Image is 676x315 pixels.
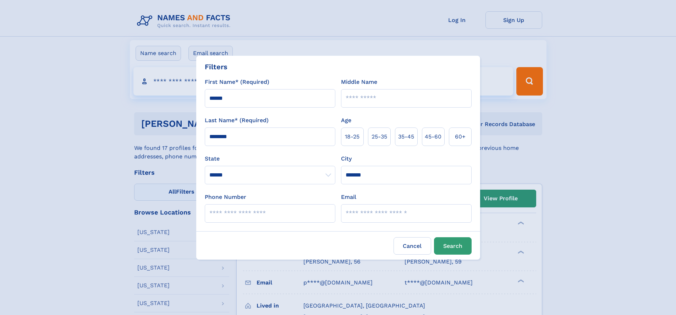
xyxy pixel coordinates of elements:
span: 18‑25 [345,132,359,141]
span: 45‑60 [425,132,441,141]
label: State [205,154,335,163]
label: Middle Name [341,78,377,86]
label: Last Name* (Required) [205,116,269,125]
button: Search [434,237,472,255]
label: First Name* (Required) [205,78,269,86]
label: City [341,154,352,163]
label: Age [341,116,351,125]
span: 25‑35 [372,132,387,141]
span: 35‑45 [398,132,414,141]
label: Phone Number [205,193,246,201]
div: Filters [205,61,227,72]
label: Email [341,193,356,201]
span: 60+ [455,132,466,141]
label: Cancel [394,237,431,255]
